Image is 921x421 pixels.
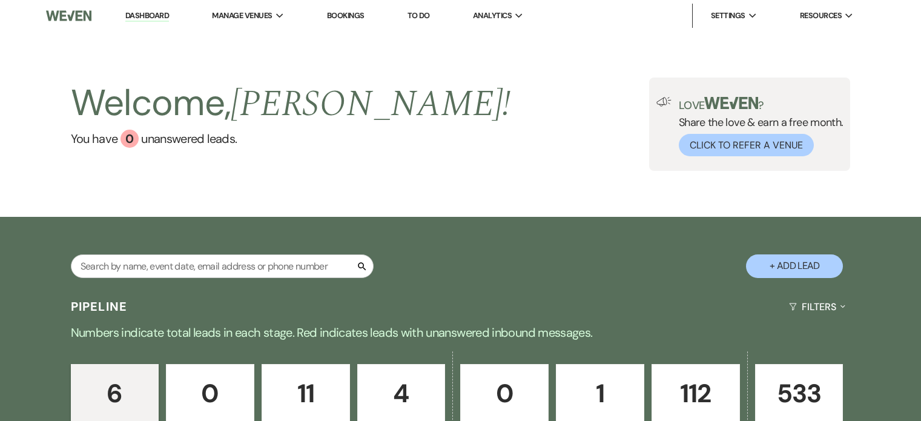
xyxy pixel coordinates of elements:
[125,10,169,22] a: Dashboard
[212,10,272,22] span: Manage Venues
[679,134,814,156] button: Click to Refer a Venue
[800,10,842,22] span: Resources
[564,373,636,414] p: 1
[656,97,672,107] img: loud-speaker-illustration.svg
[659,373,732,414] p: 112
[672,97,843,156] div: Share the love & earn a free month.
[763,373,836,414] p: 533
[704,97,758,109] img: weven-logo-green.svg
[120,130,139,148] div: 0
[71,130,511,148] a: You have 0 unanswered leads.
[408,10,430,21] a: To Do
[468,373,541,414] p: 0
[174,373,246,414] p: 0
[711,10,745,22] span: Settings
[365,373,438,414] p: 4
[473,10,512,22] span: Analytics
[746,254,843,278] button: + Add Lead
[231,76,510,132] span: [PERSON_NAME] !
[79,373,151,414] p: 6
[71,298,128,315] h3: Pipeline
[25,323,897,342] p: Numbers indicate total leads in each stage. Red indicates leads with unanswered inbound messages.
[679,97,843,111] p: Love ?
[71,254,374,278] input: Search by name, event date, email address or phone number
[327,10,365,21] a: Bookings
[269,373,342,414] p: 11
[784,291,850,323] button: Filters
[71,78,511,130] h2: Welcome,
[46,3,91,28] img: Weven Logo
